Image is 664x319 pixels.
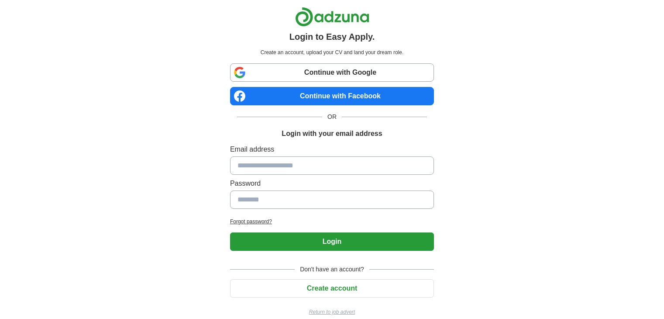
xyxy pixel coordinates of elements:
[230,284,434,292] a: Create account
[295,265,369,274] span: Don't have an account?
[230,63,434,82] a: Continue with Google
[230,87,434,105] a: Continue with Facebook
[230,279,434,298] button: Create account
[230,144,434,155] label: Email address
[232,49,432,56] p: Create an account, upload your CV and land your dream role.
[230,308,434,316] a: Return to job advert
[282,128,382,139] h1: Login with your email address
[289,30,375,43] h1: Login to Easy Apply.
[230,218,434,225] a: Forgot password?
[230,178,434,189] label: Password
[295,7,369,27] img: Adzuna logo
[322,112,342,121] span: OR
[230,232,434,251] button: Login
